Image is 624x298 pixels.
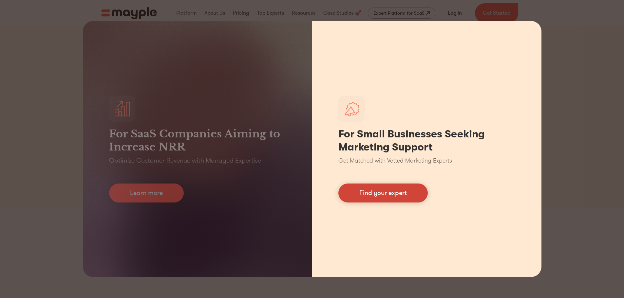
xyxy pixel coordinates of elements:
[338,128,515,154] h1: For Small Businesses Seeking Marketing Support
[338,156,452,165] p: Get Matched with Vetted Marketing Experts
[109,184,184,202] a: Learn more
[109,156,261,165] p: Optimize Customer Revenue with Managed Expertise
[109,127,286,153] h3: For SaaS Companies Aiming to Increase NRR
[338,184,428,202] a: Find your expert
